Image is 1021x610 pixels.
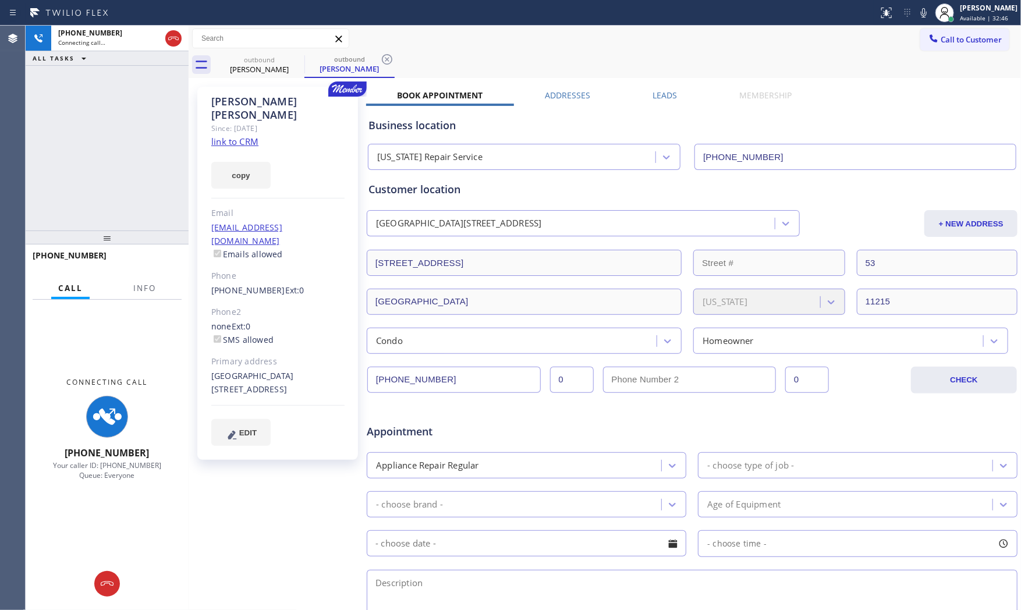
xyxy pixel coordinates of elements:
[960,3,1018,13] div: [PERSON_NAME]
[211,222,282,246] a: [EMAIL_ADDRESS][DOMAIN_NAME]
[211,306,345,319] div: Phone2
[367,250,682,276] input: Address
[960,14,1008,22] span: Available | 32:46
[367,367,541,393] input: Phone Number
[376,334,403,347] div: Condo
[53,460,161,480] span: Your caller ID: [PHONE_NUMBER] Queue: Everyone
[33,54,75,62] span: ALL TASKS
[376,459,479,472] div: Appliance Repair Regular
[911,367,1018,393] button: CHECK
[211,122,345,135] div: Since: [DATE]
[306,55,393,63] div: outbound
[211,334,274,345] label: SMS allowed
[545,90,590,101] label: Addresses
[603,367,777,393] input: Phone Number 2
[58,283,83,293] span: Call
[376,217,542,230] div: [GEOGRAPHIC_DATA][STREET_ADDRESS]
[707,459,794,472] div: - choose type of job -
[211,136,258,147] a: link to CRM
[924,210,1018,237] button: + NEW ADDRESS
[211,419,271,446] button: EDIT
[211,370,345,396] div: [GEOGRAPHIC_DATA][STREET_ADDRESS]
[165,30,182,47] button: Hang up
[33,250,107,261] span: [PHONE_NUMBER]
[306,63,393,74] div: [PERSON_NAME]
[26,51,98,65] button: ALL TASKS
[214,250,221,257] input: Emails allowed
[857,289,1018,315] input: ZIP
[65,446,150,459] span: [PHONE_NUMBER]
[94,571,120,597] button: Hang up
[211,162,271,189] button: copy
[51,277,90,300] button: Call
[694,144,1016,170] input: Phone Number
[211,355,345,368] div: Primary address
[211,285,285,296] a: [PHONE_NUMBER]
[703,334,754,347] div: Homeowner
[285,285,304,296] span: Ext: 0
[367,424,582,439] span: Appointment
[306,52,393,77] div: Ariela Rozman
[232,321,251,332] span: Ext: 0
[215,64,303,75] div: [PERSON_NAME]
[211,207,345,220] div: Email
[211,249,283,260] label: Emails allowed
[857,250,1018,276] input: Apt. #
[193,29,349,48] input: Search
[126,277,163,300] button: Info
[377,151,483,164] div: [US_STATE] Repair Service
[941,34,1002,45] span: Call to Customer
[368,182,1016,197] div: Customer location
[239,428,257,437] span: EDIT
[368,118,1016,133] div: Business location
[916,5,932,21] button: Mute
[211,95,345,122] div: [PERSON_NAME] [PERSON_NAME]
[739,90,792,101] label: Membership
[707,538,767,549] span: - choose time -
[211,320,345,347] div: none
[785,367,829,393] input: Ext. 2
[58,38,105,47] span: Connecting call…
[367,530,686,556] input: - choose date -
[67,377,148,387] span: Connecting Call
[58,28,122,38] span: [PHONE_NUMBER]
[693,250,845,276] input: Street #
[214,335,221,343] input: SMS allowed
[215,52,303,78] div: Ariela Rozman
[133,283,156,293] span: Info
[376,498,443,511] div: - choose brand -
[707,498,781,511] div: Age of Equipment
[215,55,303,64] div: outbound
[211,269,345,283] div: Phone
[367,289,682,315] input: City
[920,29,1009,51] button: Call to Customer
[397,90,483,101] label: Book Appointment
[550,367,594,393] input: Ext.
[653,90,677,101] label: Leads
